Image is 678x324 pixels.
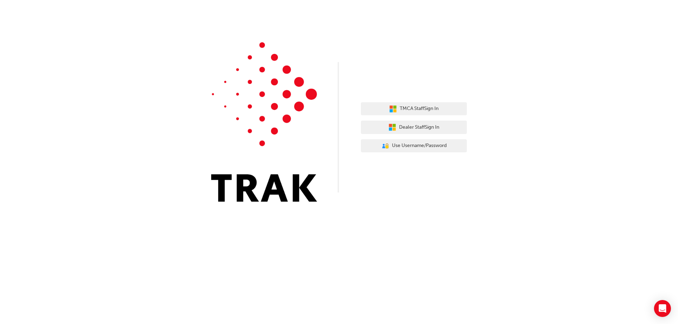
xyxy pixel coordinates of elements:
span: TMCA Staff Sign In [400,105,439,113]
button: TMCA StaffSign In [361,102,467,116]
span: Use Username/Password [392,142,447,150]
div: Open Intercom Messenger [654,300,671,317]
button: Dealer StaffSign In [361,121,467,134]
span: Dealer Staff Sign In [399,123,439,132]
button: Use Username/Password [361,139,467,153]
img: Trak [211,42,317,202]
